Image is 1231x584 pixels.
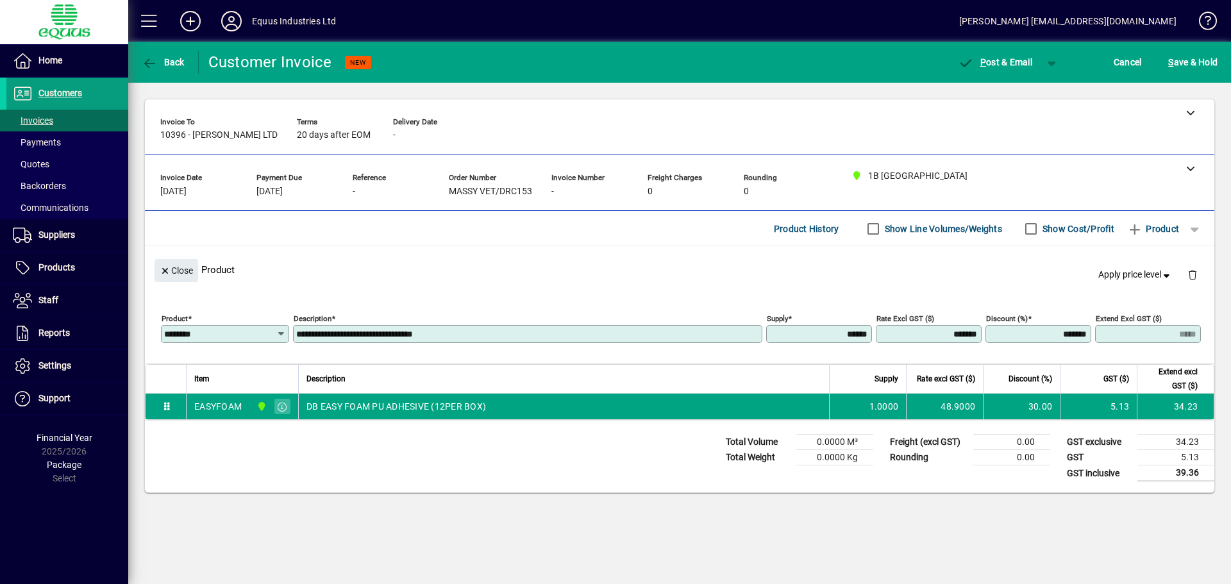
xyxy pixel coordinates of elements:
[719,450,796,465] td: Total Weight
[1093,263,1178,287] button: Apply price level
[13,181,66,191] span: Backorders
[973,435,1050,450] td: 0.00
[1137,450,1214,465] td: 5.13
[951,51,1039,74] button: Post & Email
[138,51,188,74] button: Back
[1177,269,1208,280] app-page-header-button: Delete
[38,262,75,272] span: Products
[38,55,62,65] span: Home
[1060,465,1137,481] td: GST inclusive
[869,400,899,413] span: 1.0000
[353,187,355,197] span: -
[1114,52,1142,72] span: Cancel
[6,131,128,153] a: Payments
[1098,268,1173,281] span: Apply price level
[1127,219,1179,239] span: Product
[128,51,199,74] app-page-header-button: Back
[1189,3,1215,44] a: Knowledge Base
[38,229,75,240] span: Suppliers
[38,393,71,403] span: Support
[767,314,788,323] mat-label: Supply
[1060,435,1137,450] td: GST exclusive
[151,264,201,276] app-page-header-button: Close
[6,110,128,131] a: Invoices
[6,285,128,317] a: Staff
[973,450,1050,465] td: 0.00
[13,203,88,213] span: Communications
[38,295,58,305] span: Staff
[170,10,211,33] button: Add
[38,328,70,338] span: Reports
[648,187,653,197] span: 0
[1137,394,1214,419] td: 34.23
[1137,465,1214,481] td: 39.36
[883,435,973,450] td: Freight (excl GST)
[160,187,187,197] span: [DATE]
[294,314,331,323] mat-label: Description
[551,187,554,197] span: -
[1110,51,1145,74] button: Cancel
[6,197,128,219] a: Communications
[6,252,128,284] a: Products
[959,11,1177,31] div: [PERSON_NAME] [EMAIL_ADDRESS][DOMAIN_NAME]
[393,130,396,140] span: -
[306,400,486,413] span: DB EASY FOAM PU ADHESIVE (12PER BOX)
[37,433,92,443] span: Financial Year
[6,350,128,382] a: Settings
[883,450,973,465] td: Rounding
[13,159,49,169] span: Quotes
[145,246,1214,293] div: Product
[208,52,332,72] div: Customer Invoice
[211,10,252,33] button: Profile
[253,399,268,413] span: 1B BLENHEIM
[774,219,839,239] span: Product History
[13,137,61,147] span: Payments
[1096,314,1162,323] mat-label: Extend excl GST ($)
[256,187,283,197] span: [DATE]
[350,58,366,67] span: NEW
[1145,365,1198,393] span: Extend excl GST ($)
[13,115,53,126] span: Invoices
[47,460,81,470] span: Package
[306,372,346,386] span: Description
[6,45,128,77] a: Home
[917,372,975,386] span: Rate excl GST ($)
[876,314,934,323] mat-label: Rate excl GST ($)
[1168,57,1173,67] span: S
[796,450,873,465] td: 0.0000 Kg
[1040,222,1114,235] label: Show Cost/Profit
[1165,51,1221,74] button: Save & Hold
[6,153,128,175] a: Quotes
[1168,52,1218,72] span: ave & Hold
[194,372,210,386] span: Item
[983,394,1060,419] td: 30.00
[160,130,278,140] span: 10396 - [PERSON_NAME] LTD
[744,187,749,197] span: 0
[1137,435,1214,450] td: 34.23
[1060,394,1137,419] td: 5.13
[252,11,337,31] div: Equus Industries Ltd
[1009,372,1052,386] span: Discount (%)
[882,222,1002,235] label: Show Line Volumes/Weights
[1177,259,1208,290] button: Delete
[796,435,873,450] td: 0.0000 M³
[38,360,71,371] span: Settings
[980,57,986,67] span: P
[986,314,1028,323] mat-label: Discount (%)
[769,217,844,240] button: Product History
[914,400,975,413] div: 48.9000
[1060,450,1137,465] td: GST
[6,175,128,197] a: Backorders
[194,400,242,413] div: EASYFOAM
[38,88,82,98] span: Customers
[297,130,371,140] span: 20 days after EOM
[6,219,128,251] a: Suppliers
[875,372,898,386] span: Supply
[1121,217,1185,240] button: Product
[1103,372,1129,386] span: GST ($)
[160,260,193,281] span: Close
[719,435,796,450] td: Total Volume
[6,317,128,349] a: Reports
[449,187,532,197] span: MASSY VET/DRC153
[162,314,188,323] mat-label: Product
